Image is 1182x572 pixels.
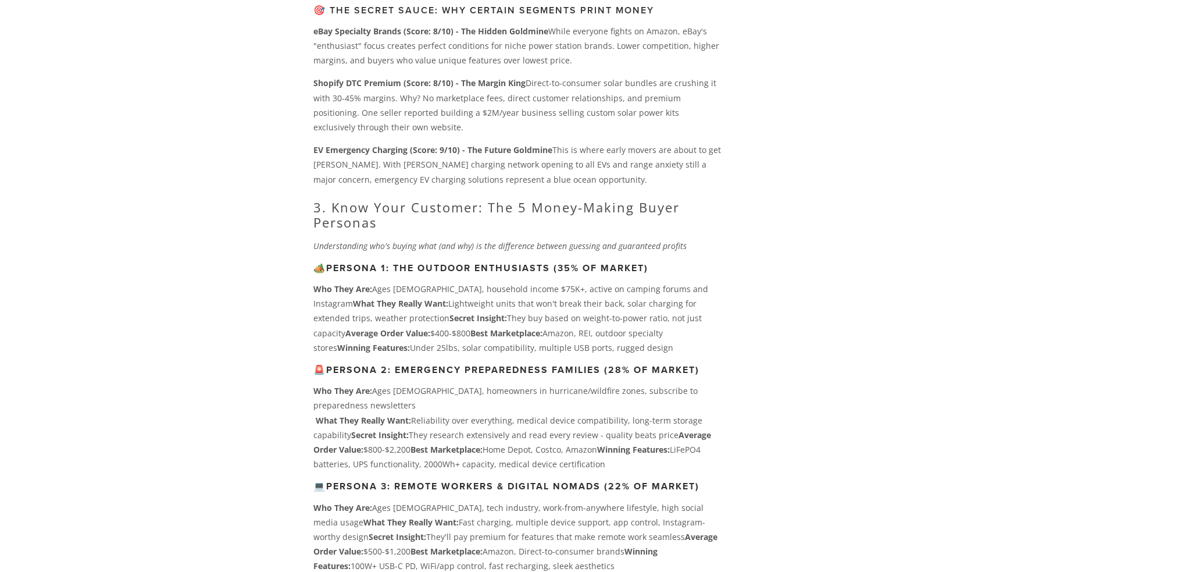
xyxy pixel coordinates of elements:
[326,479,699,493] strong: Persona 3: Remote Workers & Digital Nomads (22% of market)
[470,328,542,339] strong: Best Marketplace:
[313,240,687,251] em: Understanding who's buying what (and why) is the difference between guessing and guaranteed profits
[313,200,721,230] h2: 3. Know Your Customer: The 5 Money-Making Buyer Personas
[345,328,430,339] strong: Average Order Value:
[449,312,507,324] strong: Secret Insight:
[313,481,721,492] h3: 💻
[313,502,372,513] strong: Who They Are:
[313,77,526,88] strong: Shopify DTC Premium (Score: 8/10) - The Margin King
[597,444,670,455] strong: Winning Features:
[369,531,426,542] strong: Secret Insight:
[410,546,483,557] strong: Best Marketplace:
[326,261,648,275] strong: Persona 1: The Outdoor Enthusiasts (35% of market)
[313,283,372,294] strong: Who They Are:
[313,5,721,16] h3: 🎯 The Secret Sauce: Why Certain Segments Print Money
[313,364,721,375] h3: 🚨
[313,262,721,273] h3: 🏕️
[313,24,721,68] p: While everyone fights on Amazon, eBay's "enthusiast" focus creates perfect conditions for niche p...
[313,282,721,355] p: Ages [DEMOGRAPHIC_DATA], household income $75K+, active on camping forums and Instagram Lightweig...
[351,429,409,440] strong: Secret Insight:
[337,342,410,353] strong: Winning Features:
[313,76,721,134] p: Direct-to-consumer solar bundles are crushing it with 30-45% margins. Why? No marketplace fees, d...
[326,363,699,376] strong: Persona 2: Emergency Preparedness Families (28% of market)
[363,517,459,528] strong: What They Really Want:
[313,144,552,155] strong: EV Emergency Charging (Score: 9/10) - The Future Goldmine
[316,415,411,426] strong: What They Really Want:
[410,444,483,455] strong: Best Marketplace:
[353,298,448,309] strong: What They Really Want:
[313,385,372,396] strong: Who They Are:
[313,383,721,471] p: Ages [DEMOGRAPHIC_DATA], homeowners in hurricane/wildfire zones, subscribe to preparedness newsle...
[313,26,548,37] strong: eBay Specialty Brands (Score: 8/10) - The Hidden Goldmine
[313,143,721,187] p: This is where early movers are about to get [PERSON_NAME]. With [PERSON_NAME] charging network op...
